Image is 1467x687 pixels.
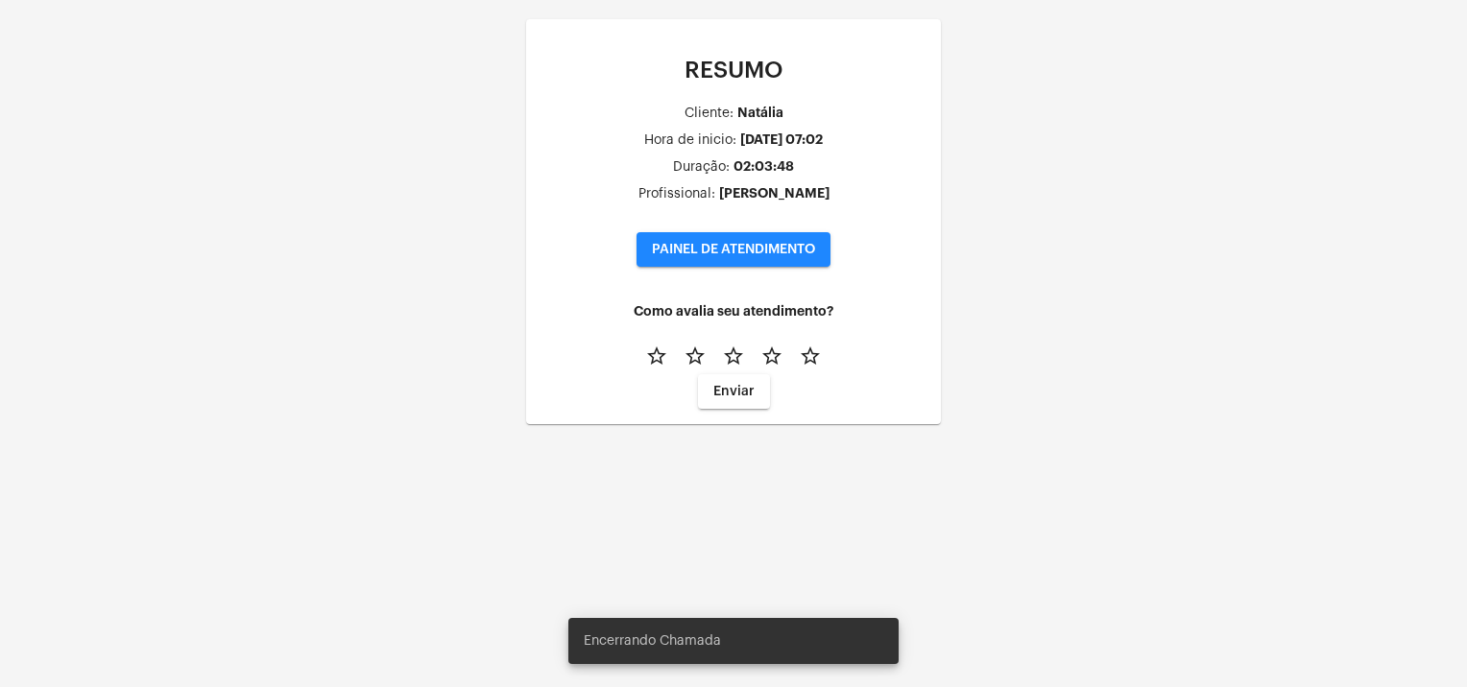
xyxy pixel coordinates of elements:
span: Encerrando Chamada [584,631,721,651]
span: PAINEL DE ATENDIMENTO [652,243,815,256]
div: Natália [737,106,783,120]
mat-icon: star_border [799,344,822,367]
button: PAINEL DE ATENDIMENTO [637,232,830,267]
span: Enviar [713,385,755,398]
p: RESUMO [541,58,926,83]
div: [PERSON_NAME] [719,186,830,201]
div: [DATE] 07:02 [740,132,823,147]
div: Duração: [673,160,730,175]
mat-icon: star_border [684,344,707,367]
h4: Como avalia seu atendimento? [541,304,926,319]
button: Enviar [698,374,770,409]
div: Profissional: [638,187,715,201]
div: 02:03:48 [733,159,794,174]
mat-icon: star_border [760,344,783,367]
mat-icon: star_border [722,344,745,367]
mat-icon: star_border [645,344,668,367]
div: Hora de inicio: [644,133,736,148]
div: Cliente: [685,107,733,121]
